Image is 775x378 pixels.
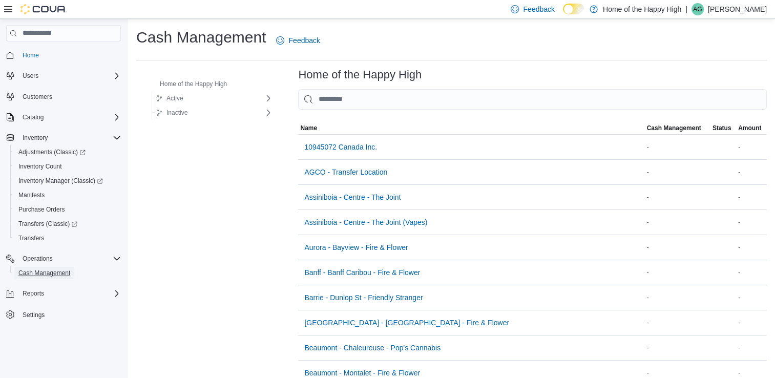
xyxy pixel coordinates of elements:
div: - [645,166,710,178]
span: Amount [738,124,761,132]
div: - [736,141,767,153]
button: Amount [736,122,767,134]
button: Customers [2,89,125,104]
span: Home [18,49,121,61]
div: - [645,141,710,153]
span: Purchase Orders [18,205,65,214]
button: [GEOGRAPHIC_DATA] - [GEOGRAPHIC_DATA] - Fire & Flower [300,312,513,333]
button: Users [18,70,43,82]
span: Operations [23,255,53,263]
span: Transfers (Classic) [18,220,77,228]
span: Banff - Banff Caribou - Fire & Flower [304,267,420,278]
button: AGCO - Transfer Location [300,162,391,182]
div: - [645,266,710,279]
button: Assiniboia - Centre - The Joint (Vapes) [300,212,431,233]
span: Catalog [18,111,121,123]
div: - [645,191,710,203]
span: Name [300,124,317,132]
div: - [645,317,710,329]
span: Beaumont - Montalet - Fire & Flower [304,368,420,378]
button: Users [2,69,125,83]
img: Cova [20,4,67,14]
div: - [736,166,767,178]
div: - [645,216,710,228]
p: [PERSON_NAME] [708,3,767,15]
span: Cash Management [14,267,121,279]
span: Assiniboia - Centre - The Joint [304,192,401,202]
span: Inventory Manager (Classic) [14,175,121,187]
a: Inventory Count [14,160,66,173]
span: Barrie - Dunlop St - Friendly Stranger [304,292,423,303]
span: Inventory [23,134,48,142]
button: Inventory [2,131,125,145]
span: Transfers [18,234,44,242]
button: Name [298,122,644,134]
span: Cash Management [647,124,701,132]
a: Purchase Orders [14,203,69,216]
button: Inventory [18,132,52,144]
h3: Home of the Happy High [298,69,422,81]
span: AGCO - Transfer Location [304,167,387,177]
button: Aurora - Bayview - Fire & Flower [300,237,412,258]
button: Assiniboia - Centre - The Joint [300,187,405,207]
button: Catalog [2,110,125,124]
div: - [736,342,767,354]
a: Manifests [14,189,49,201]
button: Catalog [18,111,48,123]
span: Operations [18,253,121,265]
span: Inventory Count [14,160,121,173]
span: Cash Management [18,269,70,277]
span: Home [23,51,39,59]
a: Adjustments (Classic) [14,146,90,158]
span: Reports [23,289,44,298]
span: Transfers (Classic) [14,218,121,230]
button: Barrie - Dunlop St - Friendly Stranger [300,287,427,308]
input: Dark Mode [563,4,584,14]
span: Purchase Orders [14,203,121,216]
button: 10945072 Canada Inc. [300,137,381,157]
a: Transfers (Classic) [10,217,125,231]
button: Active [152,92,187,104]
div: - [736,266,767,279]
div: - [645,342,710,354]
span: Active [166,94,183,102]
span: Inactive [166,109,187,117]
div: Armando Galan Cedeno [692,3,704,15]
span: Adjustments (Classic) [14,146,121,158]
a: Inventory Manager (Classic) [10,174,125,188]
span: Adjustments (Classic) [18,148,86,156]
a: Inventory Manager (Classic) [14,175,107,187]
div: - [645,291,710,304]
span: Inventory [18,132,121,144]
button: Purchase Orders [10,202,125,217]
span: Assiniboia - Centre - The Joint (Vapes) [304,217,427,227]
a: Feedback [272,30,324,51]
span: Manifests [18,191,45,199]
a: Adjustments (Classic) [10,145,125,159]
a: Settings [18,309,49,321]
div: - [736,241,767,254]
button: Inventory Count [10,159,125,174]
button: Banff - Banff Caribou - Fire & Flower [300,262,424,283]
nav: Complex example [6,44,121,349]
span: 10945072 Canada Inc. [304,142,377,152]
a: Customers [18,91,56,103]
button: Settings [2,307,125,322]
a: Transfers (Classic) [14,218,81,230]
button: Inactive [152,107,192,119]
a: Transfers [14,232,48,244]
button: Operations [18,253,57,265]
div: - [736,216,767,228]
span: Aurora - Bayview - Fire & Flower [304,242,408,253]
span: Feedback [523,4,554,14]
span: AG [693,3,702,15]
span: Customers [18,90,121,103]
span: Settings [18,308,121,321]
button: Reports [18,287,48,300]
button: Transfers [10,231,125,245]
span: Home of the Happy High [160,80,227,88]
button: Reports [2,286,125,301]
button: Beaumont - Chaleureuse - Pop's Cannabis [300,338,445,358]
span: Catalog [23,113,44,121]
